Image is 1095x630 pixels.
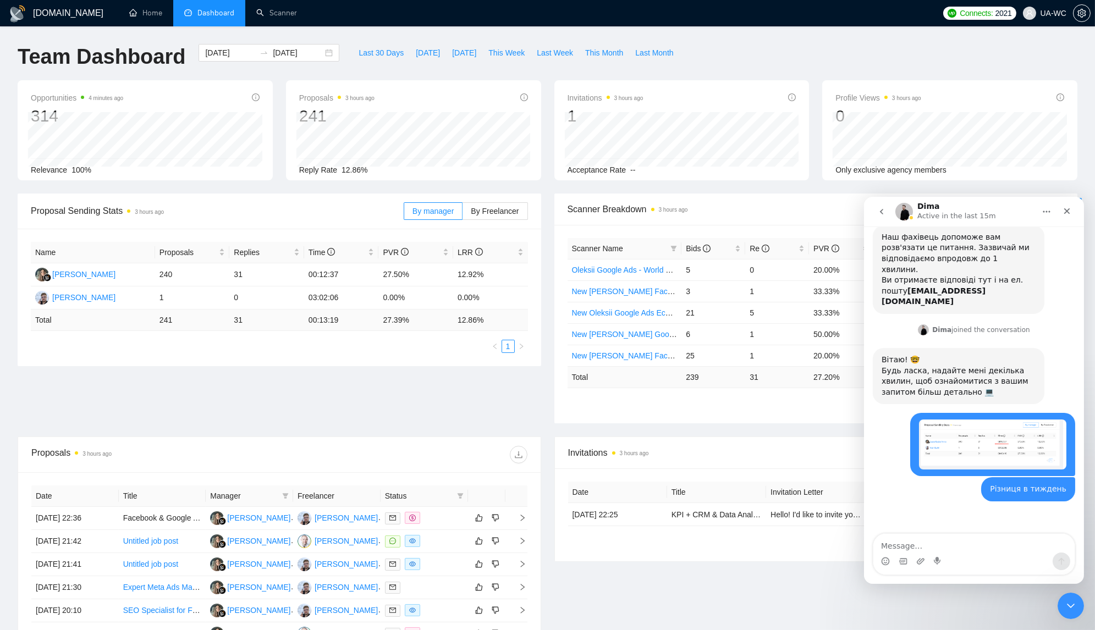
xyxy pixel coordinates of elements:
button: dislike [489,557,502,571]
td: 33.33% [809,302,873,323]
input: End date [273,47,323,59]
a: IG[PERSON_NAME] [298,605,378,614]
a: Oleksii Google Ads - World & exclude [572,266,700,274]
span: eye [409,561,416,567]
a: IG[PERSON_NAME] [298,559,378,568]
span: dislike [492,583,499,592]
img: logo [9,5,26,23]
div: [PERSON_NAME] [227,535,290,547]
button: Last Week [531,44,579,62]
a: LK[PERSON_NAME] [210,559,290,568]
button: Last Month [629,44,679,62]
span: Profile Views [835,91,921,104]
td: 27.20 % [809,366,873,388]
a: setting [1073,9,1091,18]
span: user [1026,9,1033,17]
td: 5 [745,302,809,323]
button: Last 30 Days [353,44,410,62]
a: Expert Meta Ads Manager Needed for Ongoing Campaign Management + Creative Production [123,583,444,592]
td: 00:12:37 [304,263,379,286]
span: mail [389,607,396,614]
button: like [472,511,486,524]
span: right [510,537,526,545]
span: info-circle [520,93,528,101]
th: Date [31,485,119,507]
div: [PERSON_NAME] [52,291,115,303]
button: like [472,534,486,548]
span: PVR [813,244,839,253]
iframe: To enrich screen reader interactions, please activate Accessibility in Grammarly extension settings [864,197,1084,584]
td: [DATE] 21:41 [31,553,119,576]
a: 1 [502,340,514,352]
span: PVR [383,248,409,257]
th: Replies [229,242,304,263]
span: to [260,48,268,57]
span: dollar [409,515,416,521]
iframe: To enrich screen reader interactions, please activate Accessibility in Grammarly extension settings [1058,593,1084,619]
img: IG [298,604,311,617]
li: 1 [502,340,515,353]
img: LK [210,557,224,571]
span: filter [280,488,291,504]
span: dashboard [184,9,192,16]
td: 31 [229,263,304,286]
th: Name [31,242,155,263]
td: 12.92% [453,263,528,286]
td: 241 [155,310,230,331]
a: New [PERSON_NAME] Facebook Ads Leads - [GEOGRAPHIC_DATA]|[GEOGRAPHIC_DATA] [572,351,896,360]
td: 12.86 % [453,310,528,331]
span: By Freelancer [471,207,519,215]
span: right [510,606,526,614]
a: New [PERSON_NAME] Google Ads - Rest of the World excl. Poor [572,330,797,339]
span: Last Month [635,47,673,59]
img: LK [35,268,49,281]
span: This Week [488,47,525,59]
li: Next Page [515,340,528,353]
img: LK [210,511,224,525]
td: 1 [745,345,809,366]
button: like [472,557,486,571]
span: like [475,583,483,592]
td: 27.39 % [378,310,453,331]
span: Time [309,248,335,257]
a: New [PERSON_NAME] Facebook Ads Other non-Specific - [GEOGRAPHIC_DATA]|[GEOGRAPHIC_DATA] [572,287,939,296]
img: gigradar-bm.png [218,587,226,594]
span: mail [389,515,396,521]
div: [PERSON_NAME] [227,604,290,616]
time: 3 hours ago [892,95,921,101]
h1: Team Dashboard [18,44,185,70]
a: LK[PERSON_NAME] [35,269,115,278]
a: LK[PERSON_NAME] [210,605,290,614]
td: [DATE] 22:25 [568,503,667,526]
img: gigradar-bm.png [218,610,226,617]
td: 3 [681,280,745,302]
div: [PERSON_NAME] [315,512,378,524]
td: Expert Meta Ads Manager Needed for Ongoing Campaign Management + Creative Production [119,576,206,599]
div: [PERSON_NAME] [227,512,290,524]
span: Acceptance Rate [568,165,626,174]
span: left [492,343,498,350]
a: IG[PERSON_NAME] [35,292,115,301]
div: 241 [299,106,375,126]
td: 33.33% [809,280,873,302]
span: like [475,537,483,545]
div: [PERSON_NAME] [315,581,378,593]
td: SEO Specialist for Fashion E-Commerce (Shopify, Switzerland) [119,599,206,622]
span: Opportunities [31,91,123,104]
time: 3 hours ago [620,450,649,456]
div: [PERSON_NAME] [227,581,290,593]
div: [PERSON_NAME] [315,604,378,616]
